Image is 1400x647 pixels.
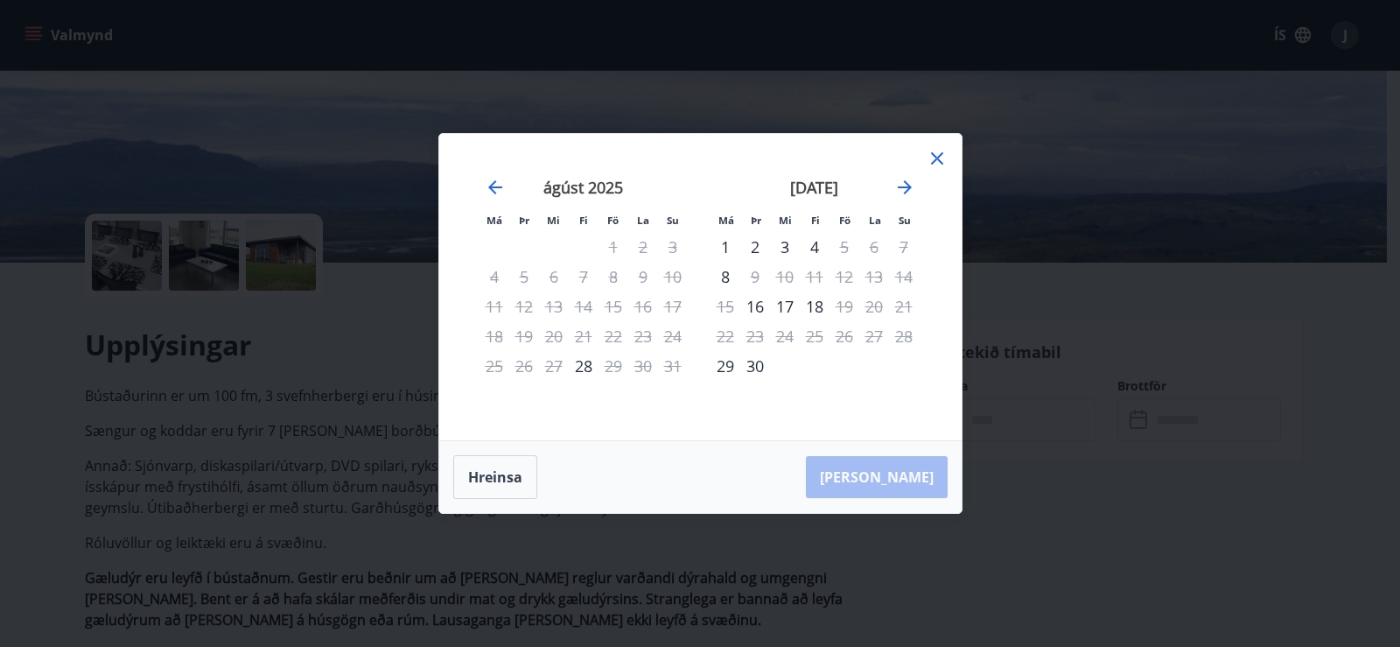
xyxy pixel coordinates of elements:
[740,351,770,381] div: 30
[598,321,628,351] td: Not available. föstudagur, 22. ágúst 2025
[667,214,679,227] small: Su
[859,232,889,262] td: Not available. laugardagur, 6. september 2025
[740,262,770,292] td: Not available. þriðjudagur, 9. september 2025
[829,262,859,292] td: Not available. föstudagur, 12. september 2025
[770,232,800,262] div: 3
[800,262,829,292] td: Not available. fimmtudagur, 11. september 2025
[569,292,598,321] td: Not available. fimmtudagur, 14. ágúst 2025
[710,262,740,292] td: mánudagur, 8. september 2025
[598,351,628,381] div: Aðeins útritun í boði
[770,292,800,321] div: 17
[710,292,740,321] td: Not available. mánudagur, 15. september 2025
[509,292,539,321] td: Not available. þriðjudagur, 12. ágúst 2025
[710,232,740,262] div: Aðeins innritun í boði
[598,292,628,321] td: Not available. föstudagur, 15. ágúst 2025
[829,232,859,262] td: Not available. föstudagur, 5. september 2025
[889,262,919,292] td: Not available. sunnudagur, 14. september 2025
[740,351,770,381] td: þriðjudagur, 30. september 2025
[859,292,889,321] td: Not available. laugardagur, 20. september 2025
[479,262,509,292] td: Not available. mánudagur, 4. ágúst 2025
[658,351,688,381] td: Not available. sunnudagur, 31. ágúst 2025
[569,351,598,381] td: fimmtudagur, 28. ágúst 2025
[658,292,688,321] td: Not available. sunnudagur, 17. ágúst 2025
[658,262,688,292] td: Not available. sunnudagur, 10. ágúst 2025
[740,292,770,321] div: Aðeins innritun í boði
[509,321,539,351] td: Not available. þriðjudagur, 19. ágúst 2025
[539,351,569,381] td: Not available. miðvikudagur, 27. ágúst 2025
[453,455,537,499] button: Hreinsa
[740,292,770,321] td: þriðjudagur, 16. september 2025
[569,262,598,292] td: Not available. fimmtudagur, 7. ágúst 2025
[894,177,915,198] div: Move forward to switch to the next month.
[479,292,509,321] td: Not available. mánudagur, 11. ágúst 2025
[628,292,658,321] td: Not available. laugardagur, 16. ágúst 2025
[569,351,598,381] div: Aðeins innritun í boði
[460,155,941,419] div: Calendar
[710,262,740,292] div: Aðeins innritun í boði
[800,292,829,321] td: fimmtudagur, 18. september 2025
[770,232,800,262] td: miðvikudagur, 3. september 2025
[740,321,770,351] td: Not available. þriðjudagur, 23. september 2025
[539,262,569,292] td: Not available. miðvikudagur, 6. ágúst 2025
[800,232,829,262] td: fimmtudagur, 4. september 2025
[710,232,740,262] td: mánudagur, 1. september 2025
[710,351,740,381] div: Aðeins innritun í boði
[539,292,569,321] td: Not available. miðvikudagur, 13. ágúst 2025
[770,262,800,292] td: Not available. miðvikudagur, 10. september 2025
[486,214,502,227] small: Má
[751,214,761,227] small: Þr
[547,214,560,227] small: Mi
[598,262,628,292] td: Not available. föstudagur, 8. ágúst 2025
[485,177,506,198] div: Move backward to switch to the previous month.
[829,292,859,321] td: Not available. föstudagur, 19. september 2025
[889,292,919,321] td: Not available. sunnudagur, 21. september 2025
[770,292,800,321] td: miðvikudagur, 17. september 2025
[718,214,734,227] small: Má
[859,321,889,351] td: Not available. laugardagur, 27. september 2025
[628,262,658,292] td: Not available. laugardagur, 9. ágúst 2025
[628,232,658,262] td: Not available. laugardagur, 2. ágúst 2025
[829,232,859,262] div: Aðeins útritun í boði
[859,262,889,292] td: Not available. laugardagur, 13. september 2025
[479,321,509,351] td: Not available. mánudagur, 18. ágúst 2025
[779,214,792,227] small: Mi
[607,214,619,227] small: Fö
[637,214,649,227] small: La
[658,232,688,262] td: Not available. sunnudagur, 3. ágúst 2025
[839,214,850,227] small: Fö
[800,292,829,321] div: 18
[479,351,509,381] td: Not available. mánudagur, 25. ágúst 2025
[710,321,740,351] td: Not available. mánudagur, 22. september 2025
[598,232,628,262] td: Not available. föstudagur, 1. ágúst 2025
[800,232,829,262] div: 4
[710,351,740,381] td: mánudagur, 29. september 2025
[628,321,658,351] td: Not available. laugardagur, 23. ágúst 2025
[829,292,859,321] div: Aðeins útritun í boði
[658,321,688,351] td: Not available. sunnudagur, 24. ágúst 2025
[509,262,539,292] td: Not available. þriðjudagur, 5. ágúst 2025
[811,214,820,227] small: Fi
[740,232,770,262] div: 2
[889,232,919,262] td: Not available. sunnudagur, 7. september 2025
[829,321,859,351] td: Not available. föstudagur, 26. september 2025
[539,321,569,351] td: Not available. miðvikudagur, 20. ágúst 2025
[543,177,623,198] strong: ágúst 2025
[740,262,770,292] div: Aðeins útritun í boði
[800,321,829,351] td: Not available. fimmtudagur, 25. september 2025
[740,232,770,262] td: þriðjudagur, 2. september 2025
[569,321,598,351] td: Not available. fimmtudagur, 21. ágúst 2025
[579,214,588,227] small: Fi
[628,351,658,381] td: Not available. laugardagur, 30. ágúst 2025
[889,321,919,351] td: Not available. sunnudagur, 28. september 2025
[770,321,800,351] td: Not available. miðvikudagur, 24. september 2025
[598,351,628,381] td: Not available. föstudagur, 29. ágúst 2025
[899,214,911,227] small: Su
[509,351,539,381] td: Not available. þriðjudagur, 26. ágúst 2025
[869,214,881,227] small: La
[790,177,838,198] strong: [DATE]
[519,214,529,227] small: Þr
